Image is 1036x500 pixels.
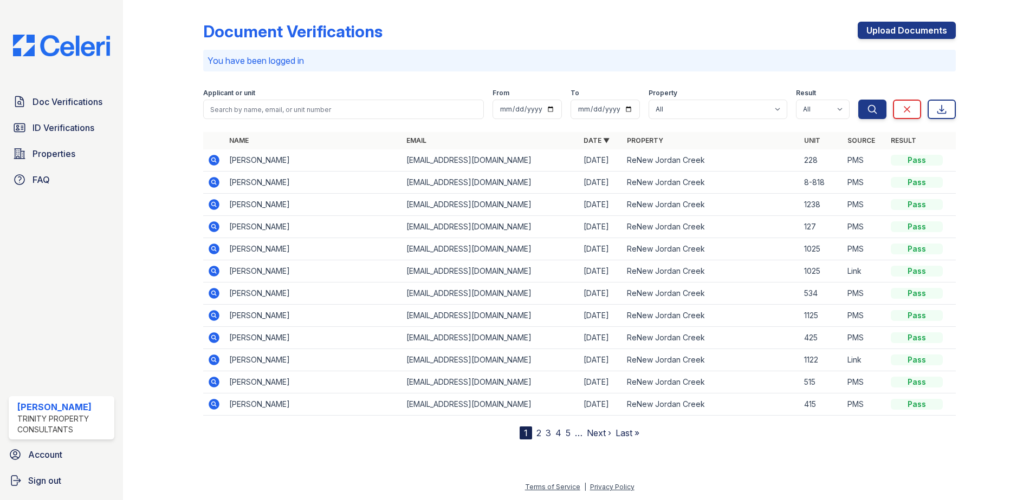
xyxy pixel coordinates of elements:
td: [DATE] [579,149,623,172]
p: You have been logged in [208,54,951,67]
td: [PERSON_NAME] [225,172,402,194]
td: 534 [800,282,843,305]
label: To [571,89,579,97]
td: ReNew Jordan Creek [623,282,800,305]
td: ReNew Jordan Creek [623,172,800,194]
div: Pass [891,199,943,210]
span: ID Verifications [33,121,94,134]
td: Link [843,349,886,371]
td: ReNew Jordan Creek [623,238,800,260]
div: | [584,483,586,491]
td: ReNew Jordan Creek [623,216,800,238]
td: [DATE] [579,260,623,282]
span: FAQ [33,173,50,186]
a: Properties [9,143,114,165]
td: [PERSON_NAME] [225,371,402,393]
td: [EMAIL_ADDRESS][DOMAIN_NAME] [402,238,579,260]
div: Pass [891,332,943,343]
td: PMS [843,327,886,349]
div: [PERSON_NAME] [17,400,110,413]
td: PMS [843,393,886,416]
td: PMS [843,238,886,260]
div: Pass [891,155,943,166]
div: Pass [891,288,943,299]
td: 415 [800,393,843,416]
td: [EMAIL_ADDRESS][DOMAIN_NAME] [402,282,579,305]
div: Pass [891,266,943,277]
td: 1025 [800,238,843,260]
td: ReNew Jordan Creek [623,327,800,349]
div: 1 [520,426,532,439]
td: [PERSON_NAME] [225,238,402,260]
td: 515 [800,371,843,393]
td: [PERSON_NAME] [225,393,402,416]
label: Applicant or unit [203,89,255,97]
td: 1025 [800,260,843,282]
td: [EMAIL_ADDRESS][DOMAIN_NAME] [402,371,579,393]
div: Pass [891,310,943,321]
a: Date ▼ [584,136,610,144]
input: Search by name, email, or unit number [203,100,484,119]
a: Property [627,136,663,144]
a: Source [847,136,875,144]
td: [PERSON_NAME] [225,282,402,305]
td: PMS [843,216,886,238]
td: [DATE] [579,282,623,305]
a: ID Verifications [9,117,114,139]
td: [DATE] [579,327,623,349]
td: 1125 [800,305,843,327]
div: Document Verifications [203,22,383,41]
td: [EMAIL_ADDRESS][DOMAIN_NAME] [402,172,579,194]
span: Doc Verifications [33,95,102,108]
td: [EMAIL_ADDRESS][DOMAIN_NAME] [402,393,579,416]
td: PMS [843,194,886,216]
a: Doc Verifications [9,91,114,113]
a: 3 [546,427,551,438]
div: Pass [891,177,943,188]
td: [DATE] [579,238,623,260]
div: Pass [891,399,943,410]
td: [PERSON_NAME] [225,216,402,238]
td: [PERSON_NAME] [225,349,402,371]
span: Account [28,448,62,461]
td: [EMAIL_ADDRESS][DOMAIN_NAME] [402,216,579,238]
td: Link [843,260,886,282]
td: 228 [800,149,843,172]
a: Account [4,444,119,465]
a: 5 [566,427,571,438]
td: ReNew Jordan Creek [623,305,800,327]
td: ReNew Jordan Creek [623,149,800,172]
td: 1122 [800,349,843,371]
label: Property [649,89,677,97]
td: [DATE] [579,371,623,393]
td: [DATE] [579,305,623,327]
td: [DATE] [579,194,623,216]
img: CE_Logo_Blue-a8612792a0a2168367f1c8372b55b34899dd931a85d93a1a3d3e32e68fde9ad4.png [4,35,119,56]
a: Privacy Policy [590,483,634,491]
a: Upload Documents [858,22,956,39]
td: PMS [843,172,886,194]
td: 425 [800,327,843,349]
a: Terms of Service [525,483,580,491]
td: [PERSON_NAME] [225,305,402,327]
td: 1238 [800,194,843,216]
td: [PERSON_NAME] [225,327,402,349]
a: Last » [616,427,639,438]
td: [EMAIL_ADDRESS][DOMAIN_NAME] [402,327,579,349]
td: PMS [843,282,886,305]
div: Pass [891,354,943,365]
td: ReNew Jordan Creek [623,349,800,371]
td: ReNew Jordan Creek [623,260,800,282]
a: Next › [587,427,611,438]
a: Unit [804,136,820,144]
td: [PERSON_NAME] [225,149,402,172]
td: 8-818 [800,172,843,194]
td: [EMAIL_ADDRESS][DOMAIN_NAME] [402,305,579,327]
td: PMS [843,371,886,393]
a: FAQ [9,169,114,190]
td: 127 [800,216,843,238]
label: From [493,89,509,97]
td: [EMAIL_ADDRESS][DOMAIN_NAME] [402,349,579,371]
td: ReNew Jordan Creek [623,194,800,216]
div: Pass [891,244,943,254]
